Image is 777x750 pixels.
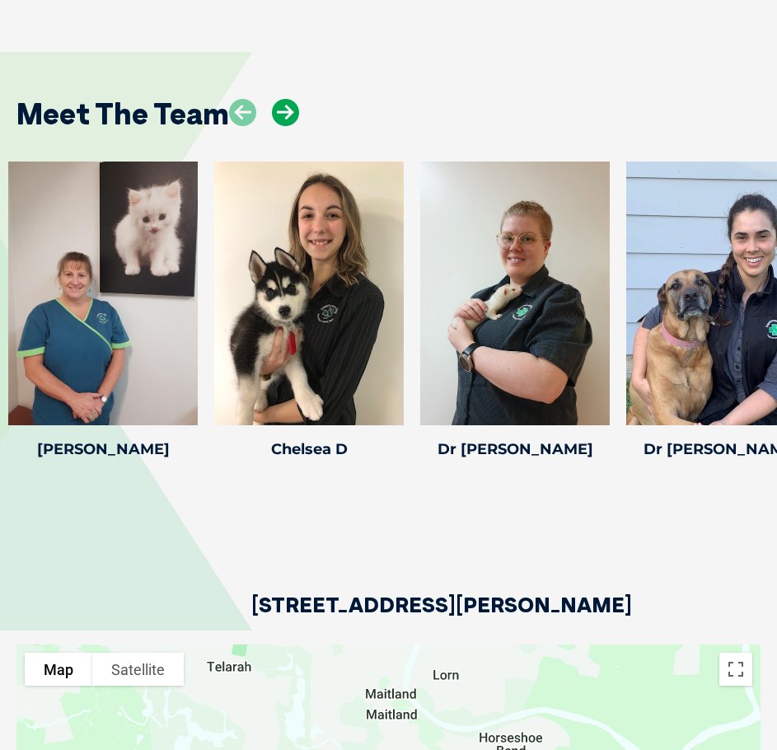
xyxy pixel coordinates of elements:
button: Toggle fullscreen view [719,653,752,686]
h4: [PERSON_NAME] [8,442,198,457]
h2: Meet The Team [16,99,229,129]
h4: Dr [PERSON_NAME] [420,442,610,457]
h2: [STREET_ADDRESS][PERSON_NAME] [251,594,632,645]
button: Show satellite imagery [92,653,184,686]
button: Show street map [25,653,92,686]
h4: Chelsea D [214,442,404,457]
